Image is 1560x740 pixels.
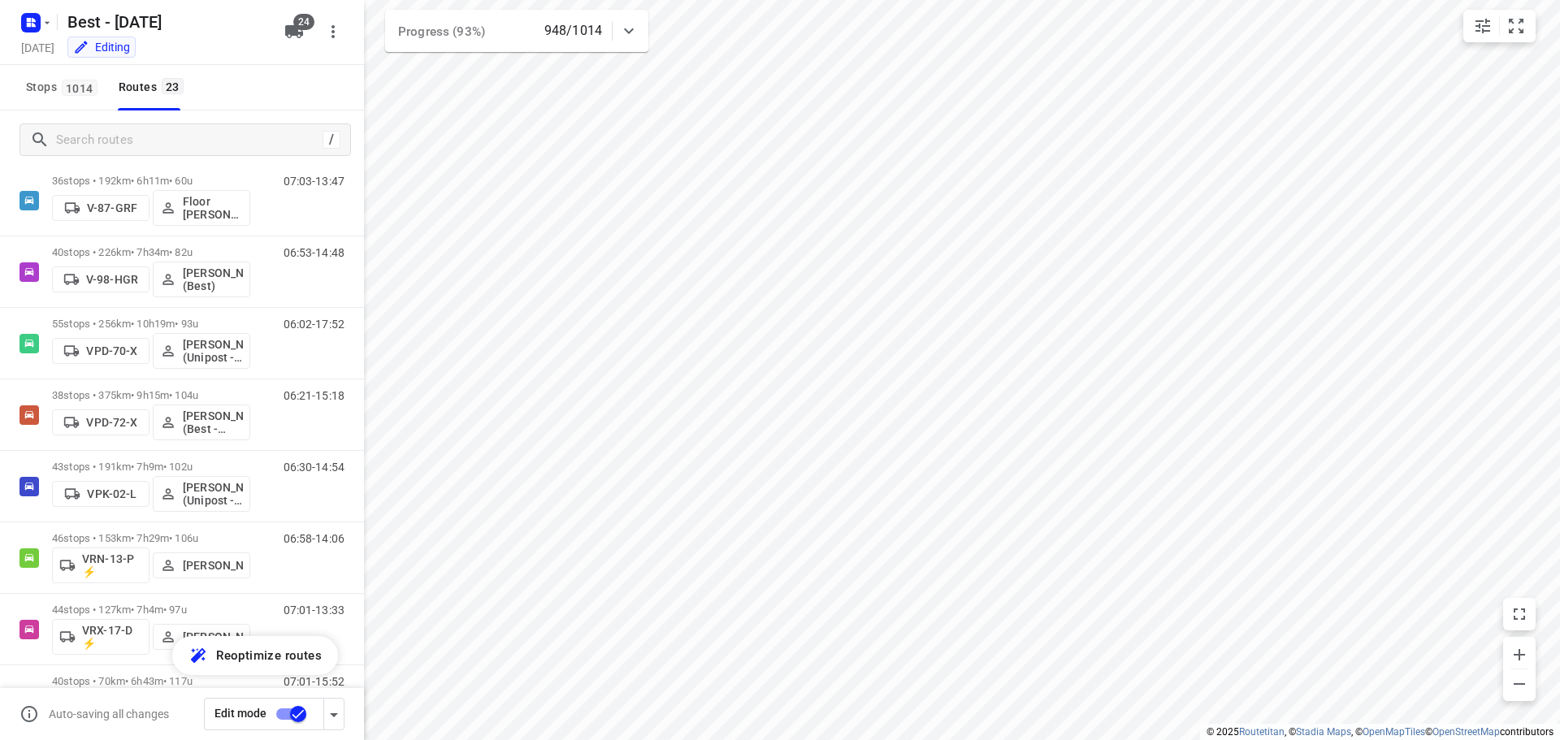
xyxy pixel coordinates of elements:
div: Routes [119,77,188,97]
button: [PERSON_NAME] (Unipost - Best - ZZP) [153,476,250,512]
span: 23 [162,78,184,94]
p: 46 stops • 153km • 7h29m • 106u [52,532,250,544]
button: V-87-GRF [52,195,149,221]
p: 06:58-14:06 [284,532,344,545]
div: Driver app settings [324,703,344,724]
p: V-87-GRF [87,201,137,214]
p: 06:21-15:18 [284,389,344,402]
span: Reoptimize routes [216,645,322,666]
button: Fit zoom [1500,10,1532,42]
button: VPK-02-L [52,481,149,507]
input: Search routes [56,128,323,153]
p: V-98-HGR [86,273,138,286]
p: VPK-02-L [87,487,136,500]
button: [PERSON_NAME] [153,624,250,650]
span: Edit mode [214,707,266,720]
button: [PERSON_NAME] (Best) [153,262,250,297]
button: [PERSON_NAME] [153,552,250,578]
span: 24 [293,14,314,30]
button: VRX-17-D ⚡ [52,619,149,655]
p: 36 stops • 192km • 6h11m • 60u [52,175,250,187]
div: / [323,131,340,149]
p: 38 stops • 375km • 9h15m • 104u [52,389,250,401]
p: 40 stops • 226km • 7h34m • 82u [52,246,250,258]
p: 06:30-14:54 [284,461,344,474]
button: VRN-13-P ⚡ [52,547,149,583]
button: VPD-72-X [52,409,149,435]
button: [PERSON_NAME] (Best - ZZP) [153,405,250,440]
p: [PERSON_NAME] (Best) [183,266,243,292]
p: 07:03-13:47 [284,175,344,188]
button: 24 [278,15,310,48]
p: 07:01-15:52 [284,675,344,688]
p: 948/1014 [544,21,602,41]
div: Progress (93%)948/1014 [385,10,648,52]
p: 43 stops • 191km • 7h9m • 102u [52,461,250,473]
p: Floor [PERSON_NAME] (Best) [183,195,243,221]
button: [PERSON_NAME] (Unipost - Best - ZZP) [153,333,250,369]
p: 06:53-14:48 [284,246,344,259]
p: [PERSON_NAME] (Unipost - Best - ZZP) [183,338,243,364]
p: [PERSON_NAME] (Unipost - Best - ZZP) [183,481,243,507]
a: OpenStreetMap [1432,726,1500,738]
a: OpenMapTiles [1363,726,1425,738]
p: VPD-72-X [86,416,137,429]
button: Map settings [1467,10,1499,42]
p: 55 stops • 256km • 10h19m • 93u [52,318,250,330]
button: Reoptimize routes [172,636,338,675]
button: Floor [PERSON_NAME] (Best) [153,190,250,226]
div: You are currently in edit mode. [73,39,130,55]
li: © 2025 , © , © © contributors [1207,726,1553,738]
p: Auto-saving all changes [49,708,169,721]
h5: Project date [15,38,61,57]
p: [PERSON_NAME] [183,559,243,572]
span: Progress (93%) [398,24,485,39]
button: V-98-HGR [52,266,149,292]
span: Stops [26,77,102,97]
p: 06:02-17:52 [284,318,344,331]
div: small contained button group [1463,10,1536,42]
p: VRX-17-D ⚡ [82,624,142,650]
a: Stadia Maps [1296,726,1351,738]
p: 07:01-13:33 [284,604,344,617]
a: Routetitan [1239,726,1285,738]
span: 1014 [62,80,97,96]
p: VPD-70-X [86,344,137,357]
button: More [317,15,349,48]
button: VPD-70-X [52,338,149,364]
p: [PERSON_NAME] [183,630,243,643]
p: [PERSON_NAME] (Best - ZZP) [183,409,243,435]
p: 40 stops • 70km • 6h43m • 117u [52,675,250,687]
p: VRN-13-P ⚡ [82,552,142,578]
p: 44 stops • 127km • 7h4m • 97u [52,604,250,616]
h5: Rename [61,9,271,35]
